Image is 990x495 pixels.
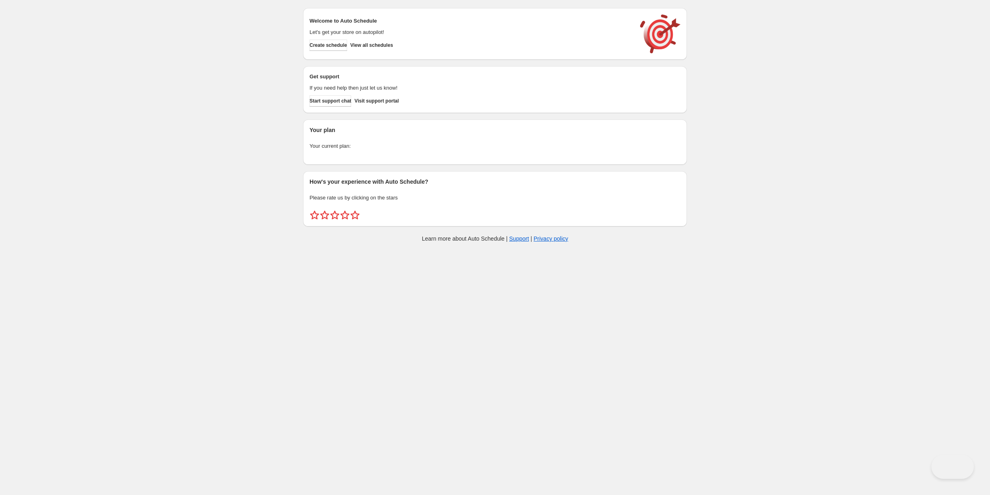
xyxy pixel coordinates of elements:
button: View all schedules [350,40,393,51]
a: Privacy policy [534,235,569,242]
p: Learn more about Auto Schedule | | [422,235,568,243]
h2: How's your experience with Auto Schedule? [310,178,680,186]
p: Let's get your store on autopilot! [310,28,632,36]
a: Start support chat [310,95,351,107]
a: Visit support portal [354,95,399,107]
p: If you need help then just let us know! [310,84,632,92]
a: Support [509,235,529,242]
p: Your current plan: [310,142,680,150]
h2: Welcome to Auto Schedule [310,17,632,25]
button: Create schedule [310,40,347,51]
span: View all schedules [350,42,393,48]
span: Create schedule [310,42,347,48]
span: Start support chat [310,98,351,104]
p: Please rate us by clicking on the stars [310,194,680,202]
h2: Get support [310,73,632,81]
h2: Your plan [310,126,680,134]
iframe: Toggle Customer Support [931,455,974,479]
span: Visit support portal [354,98,399,104]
